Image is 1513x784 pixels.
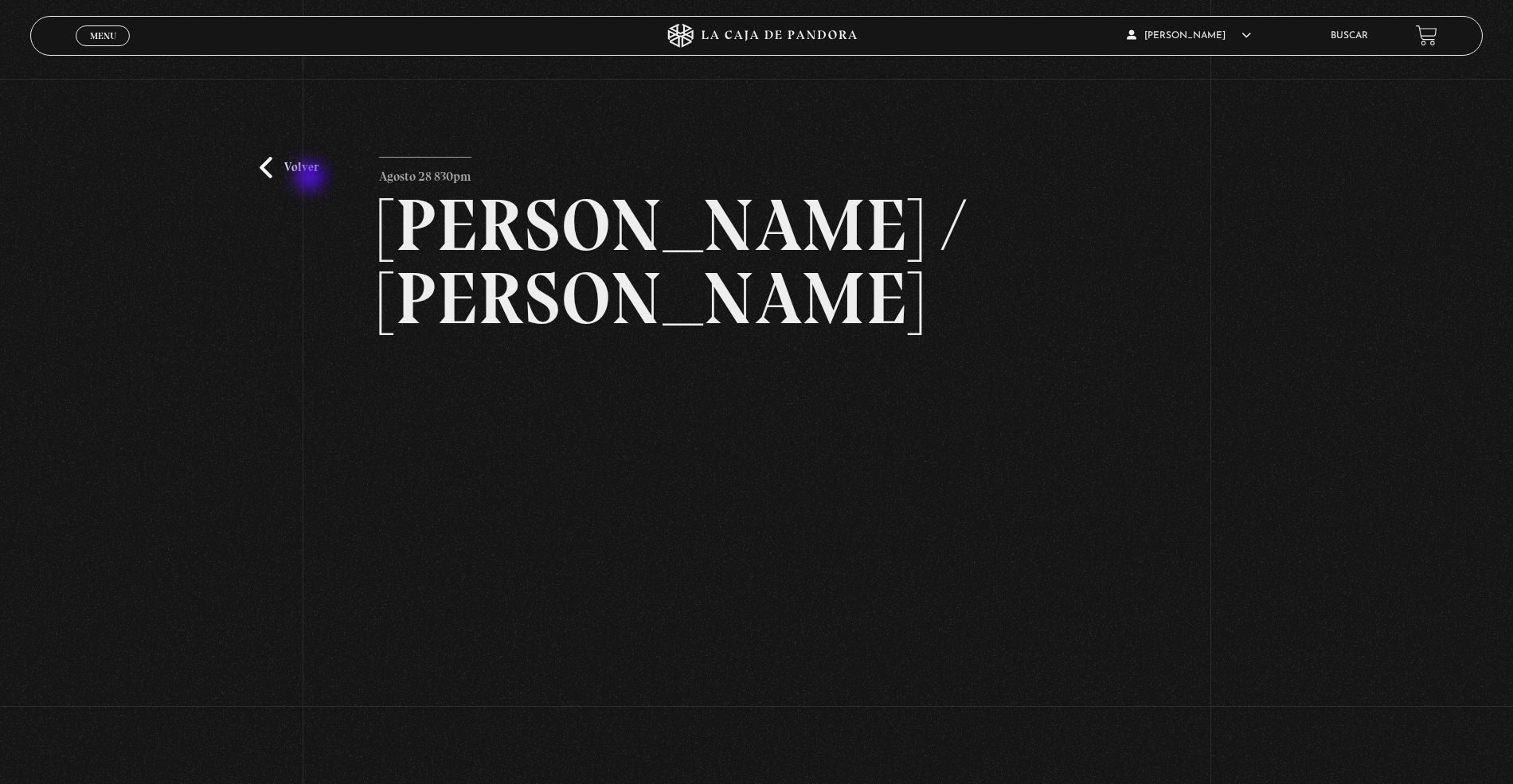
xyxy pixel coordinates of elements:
[90,31,116,41] span: Menu
[260,157,319,178] a: Volver
[1416,25,1437,46] a: View your shopping cart
[379,359,1134,784] iframe: Dailymotion video player – PROGRAMA EDITADO 29-8 TRUMP-MAD-
[84,44,122,55] span: Cerrar
[1127,31,1251,41] span: [PERSON_NAME]
[379,189,1134,335] h2: [PERSON_NAME] / [PERSON_NAME]
[1331,31,1368,41] a: Buscar
[379,157,471,189] p: Agosto 28 830pm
